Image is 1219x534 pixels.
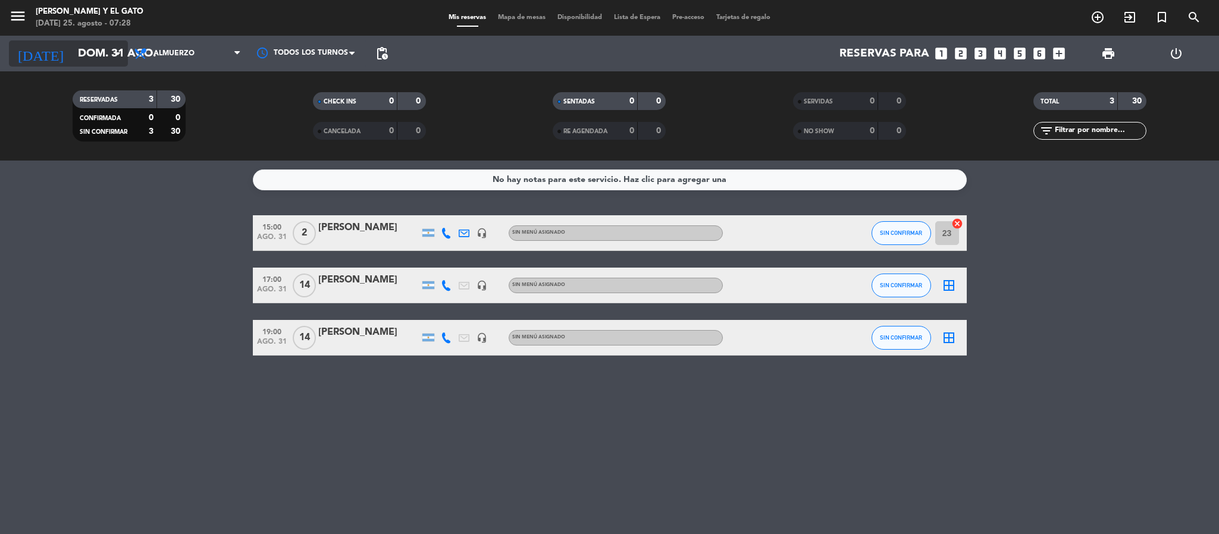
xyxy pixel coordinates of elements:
[512,335,565,340] span: Sin menú asignado
[512,230,565,235] span: Sin menú asignado
[493,173,726,187] div: No hay notas para este servicio. Haz clic para agregar una
[1054,124,1146,137] input: Filtrar por nombre...
[324,99,356,105] span: CHECK INS
[953,46,969,61] i: looks_two
[1032,46,1047,61] i: looks_6
[872,274,931,297] button: SIN CONFIRMAR
[973,46,988,61] i: looks_3
[318,325,419,340] div: [PERSON_NAME]
[293,274,316,297] span: 14
[1110,97,1114,105] strong: 3
[1123,10,1137,24] i: exit_to_app
[389,127,394,135] strong: 0
[897,97,904,105] strong: 0
[880,282,922,288] span: SIN CONFIRMAR
[933,46,949,61] i: looks_one
[375,46,389,61] span: pending_actions
[149,114,153,122] strong: 0
[293,326,316,350] span: 14
[80,115,121,121] span: CONFIRMADA
[1169,46,1183,61] i: power_settings_new
[804,99,833,105] span: SERVIDAS
[443,14,492,21] span: Mis reservas
[1187,10,1201,24] i: search
[416,127,423,135] strong: 0
[1041,99,1059,105] span: TOTAL
[880,230,922,236] span: SIN CONFIRMAR
[324,128,361,134] span: CANCELADA
[80,129,127,135] span: SIN CONFIRMAR
[870,97,875,105] strong: 0
[318,220,419,235] div: [PERSON_NAME]
[551,14,608,21] span: Disponibilidad
[1132,97,1144,105] strong: 30
[1039,124,1054,138] i: filter_list
[36,6,143,18] div: [PERSON_NAME] y El Gato
[111,46,125,61] i: arrow_drop_down
[176,114,183,122] strong: 0
[629,97,634,105] strong: 0
[656,127,663,135] strong: 0
[80,97,118,103] span: RESERVADAS
[257,338,287,351] span: ago. 31
[149,127,153,136] strong: 3
[171,95,183,103] strong: 30
[416,97,423,105] strong: 0
[293,221,316,245] span: 2
[318,272,419,288] div: [PERSON_NAME]
[897,127,904,135] strong: 0
[1012,46,1027,61] i: looks_5
[710,14,776,21] span: Tarjetas de regalo
[656,97,663,105] strong: 0
[389,97,394,105] strong: 0
[992,46,1008,61] i: looks_4
[839,47,929,60] span: Reservas para
[1155,10,1169,24] i: turned_in_not
[9,7,27,29] button: menu
[1142,36,1210,71] div: LOG OUT
[477,280,487,291] i: headset_mic
[563,128,607,134] span: RE AGENDADA
[870,127,875,135] strong: 0
[666,14,710,21] span: Pre-acceso
[629,127,634,135] strong: 0
[9,40,72,67] i: [DATE]
[872,326,931,350] button: SIN CONFIRMAR
[257,324,287,338] span: 19:00
[492,14,551,21] span: Mapa de mesas
[942,331,956,345] i: border_all
[153,49,195,58] span: Almuerzo
[36,18,143,30] div: [DATE] 25. agosto - 07:28
[477,332,487,343] i: headset_mic
[257,219,287,233] span: 15:00
[9,7,27,25] i: menu
[477,228,487,238] i: headset_mic
[1051,46,1067,61] i: add_box
[563,99,595,105] span: SENTADAS
[942,278,956,293] i: border_all
[1101,46,1115,61] span: print
[512,282,565,287] span: Sin menú asignado
[880,334,922,341] span: SIN CONFIRMAR
[804,128,834,134] span: NO SHOW
[149,95,153,103] strong: 3
[1090,10,1105,24] i: add_circle_outline
[872,221,931,245] button: SIN CONFIRMAR
[951,218,963,230] i: cancel
[257,233,287,247] span: ago. 31
[257,285,287,299] span: ago. 31
[171,127,183,136] strong: 30
[257,272,287,285] span: 17:00
[608,14,666,21] span: Lista de Espera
